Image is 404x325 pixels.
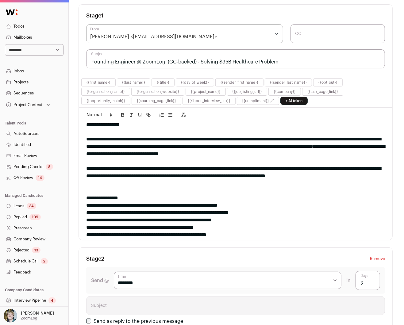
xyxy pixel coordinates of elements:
[318,80,337,85] button: {{opt_out}}
[4,309,17,323] img: 6494470-medium_jpg
[137,89,179,94] button: {{organization_website}}
[5,101,51,109] button: Open dropdown
[41,258,48,264] div: 2
[48,297,56,304] div: 4
[370,255,385,262] button: Remove
[36,175,44,181] div: 14
[91,277,109,284] label: Send @
[2,309,55,323] button: Open dropdown
[232,89,262,94] button: {{job_listing_url}}
[5,102,43,107] div: Project Context
[86,255,104,262] h3: Stage
[2,6,21,18] img: Wellfound
[356,271,380,290] input: Days
[29,214,41,220] div: 109
[307,89,338,94] button: {{task_page_link}}
[94,319,183,324] label: Send as reply to the previous message
[86,296,385,315] input: Subject
[122,80,145,85] button: {{last_name}}
[346,277,351,284] span: in
[181,80,209,85] button: {{day_of_week}}
[242,98,269,103] button: {{compliment}}
[290,24,385,43] input: CC
[87,89,125,94] button: {{organization_name}}
[46,164,53,170] div: 8
[270,80,307,85] button: {{sender_last_name}}
[21,311,54,316] p: [PERSON_NAME]
[101,13,104,18] span: 1
[101,256,104,262] span: 2
[221,80,258,85] button: {{sender_first_name}}
[274,89,296,94] button: {{company}}
[191,89,221,94] button: {{project_name}}
[157,80,169,85] button: {{title}}
[86,49,385,68] input: Subject
[137,98,176,103] button: {{sourcing_page_link}}
[21,316,38,321] p: ZoomLogi
[188,98,230,103] button: {{ribbon_interview_link}}
[90,33,217,40] div: [PERSON_NAME] <[EMAIL_ADDRESS][DOMAIN_NAME]>
[27,203,36,209] div: 34
[32,247,40,253] div: 13
[280,97,308,105] a: + AI token
[86,12,104,19] h3: Stage
[87,98,125,103] button: {{opportunity_match}}
[87,80,110,85] button: {{first_name}}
